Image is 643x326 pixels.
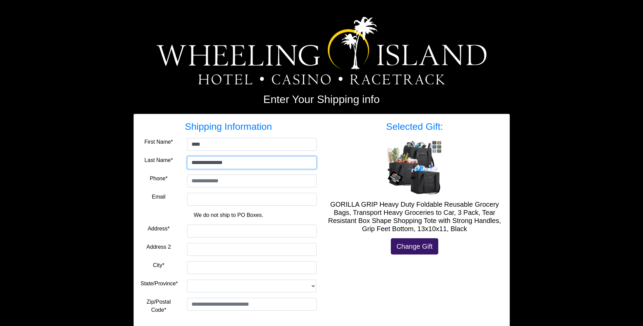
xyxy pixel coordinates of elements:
label: City* [153,261,164,269]
label: Last Name* [144,156,173,164]
img: GORILLA GRIP Heavy Duty Foldable Reusable Grocery Bags, Transport Heavy Groceries to Car, 3 Pack,... [387,141,442,195]
p: We do not ship to PO Boxes. [146,211,312,219]
label: Address 2 [146,243,171,251]
label: First Name* [144,138,173,146]
img: Logo [157,17,486,85]
label: Zip/Postal Code* [141,298,177,314]
a: Change Gift [391,238,439,254]
h2: Enter Your Shipping info [134,93,510,106]
label: Email [152,193,165,201]
label: State/Province* [141,280,178,288]
label: Phone* [150,175,168,183]
h5: GORILLA GRIP Heavy Duty Foldable Reusable Grocery Bags, Transport Heavy Groceries to Car, 3 Pack,... [327,200,503,233]
h3: Shipping Information [141,121,317,133]
label: Address* [148,225,170,233]
h3: Selected Gift: [327,121,503,133]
